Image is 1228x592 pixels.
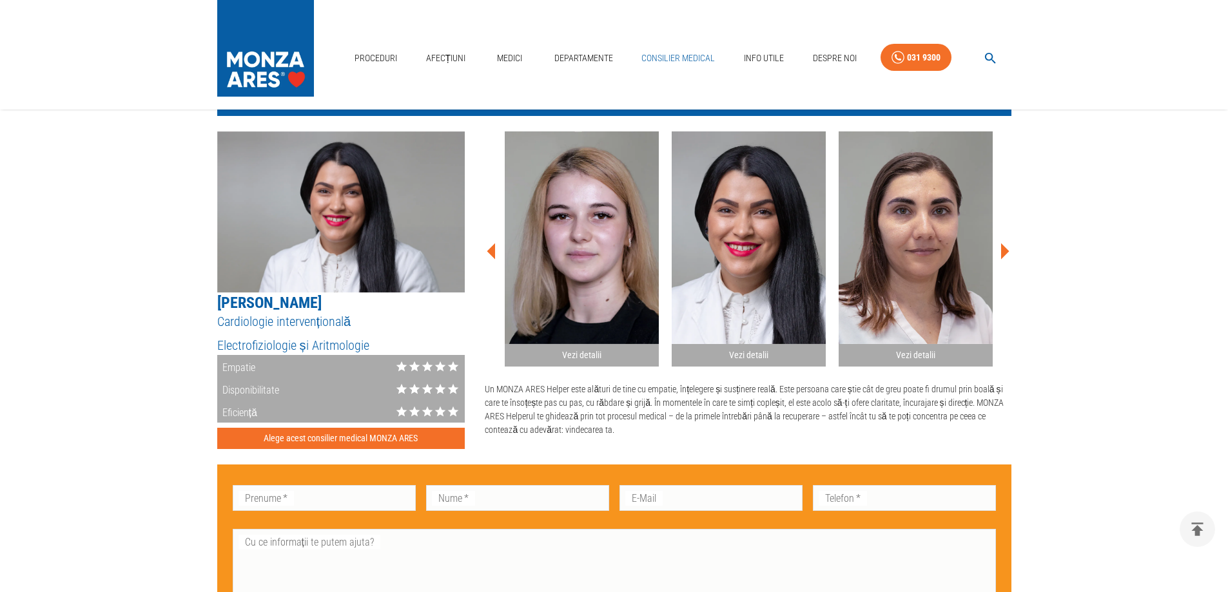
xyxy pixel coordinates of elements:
div: Empatie [217,355,255,377]
button: Alege acest consilier medical MONZA ARES [217,428,465,449]
a: 031 9300 [881,44,951,72]
a: Afecțiuni [421,45,471,72]
h5: [PERSON_NAME] [217,292,465,313]
button: Vezi detalii [505,131,659,367]
h2: Vezi detalii [510,349,654,361]
a: Consilier Medical [636,45,720,72]
h5: Electrofiziologie și Aritmologie [217,337,465,354]
h2: Vezi detalii [677,349,821,361]
div: Disponibilitate [217,377,279,400]
button: delete [1180,511,1215,547]
a: Departamente [549,45,618,72]
a: Info Utile [739,45,789,72]
div: Eficiență [217,400,257,423]
a: Despre Noi [808,45,862,72]
a: Medici [489,45,531,72]
button: Vezi detalii [839,131,993,367]
button: Vezi detalii [672,131,826,367]
a: Proceduri [349,45,402,72]
h2: Vezi detalii [844,349,988,361]
img: Alina Udrea, ARES Helper [505,131,659,344]
div: 031 9300 [907,50,940,66]
p: Un MONZA ARES Helper este alături de tine cu empatie, înțelegere și susținere reală. Este persoan... [485,383,1011,437]
h5: Cardiologie intervențională [217,313,465,330]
